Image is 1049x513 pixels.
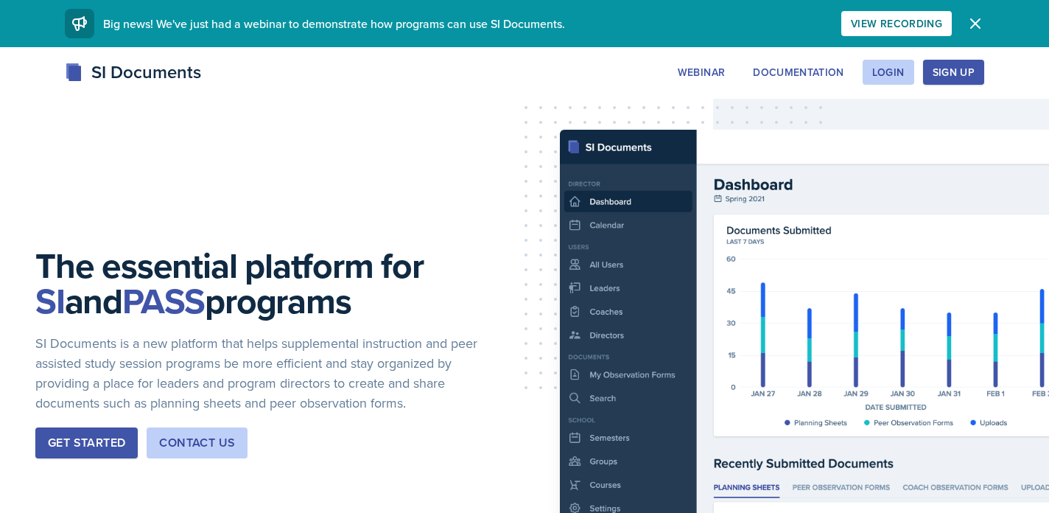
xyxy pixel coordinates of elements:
div: Login [872,66,905,78]
button: Documentation [743,60,854,85]
span: Big news! We've just had a webinar to demonstrate how programs can use SI Documents. [103,15,565,32]
div: Webinar [678,66,725,78]
div: Sign Up [933,66,975,78]
button: Webinar [668,60,734,85]
button: Sign Up [923,60,984,85]
div: View Recording [851,18,942,29]
button: Login [863,60,914,85]
button: View Recording [841,11,952,36]
div: Documentation [753,66,844,78]
button: Contact Us [147,427,248,458]
div: Get Started [48,434,125,452]
div: Contact Us [159,434,235,452]
div: SI Documents [65,59,201,85]
button: Get Started [35,427,138,458]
